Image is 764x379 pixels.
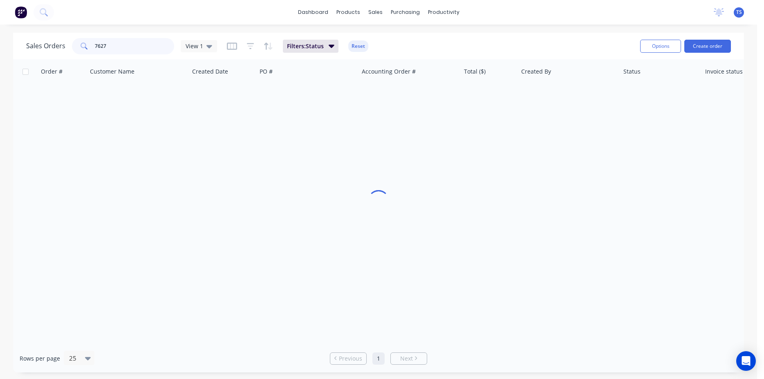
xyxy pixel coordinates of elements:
div: Status [623,67,641,76]
div: productivity [424,6,464,18]
button: Filters:Status [283,40,338,53]
span: View 1 [186,42,203,50]
div: Invoice status [705,67,743,76]
span: Rows per page [20,354,60,363]
img: Factory [15,6,27,18]
div: Created By [521,67,551,76]
div: Total ($) [464,67,486,76]
div: purchasing [387,6,424,18]
div: Created Date [192,67,228,76]
span: TS [736,9,742,16]
ul: Pagination [327,352,430,365]
div: PO # [260,67,273,76]
div: products [332,6,364,18]
button: Options [640,40,681,53]
h1: Sales Orders [26,42,65,50]
button: Reset [348,40,368,52]
span: Next [400,354,413,363]
div: Customer Name [90,67,134,76]
a: dashboard [294,6,332,18]
span: Filters: Status [287,42,324,50]
div: Open Intercom Messenger [736,351,756,371]
a: Page 1 is your current page [372,352,385,365]
a: Next page [391,354,427,363]
span: Previous [339,354,362,363]
a: Previous page [330,354,366,363]
div: Accounting Order # [362,67,416,76]
div: Order # [41,67,63,76]
input: Search... [95,38,175,54]
div: sales [364,6,387,18]
button: Create order [684,40,731,53]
